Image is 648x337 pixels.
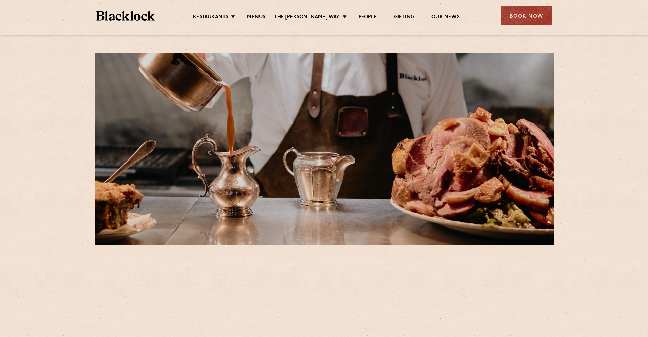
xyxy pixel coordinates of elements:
div: Book Now [501,6,552,25]
a: Our News [431,14,460,21]
a: Menus [247,14,265,21]
a: Gifting [394,14,414,21]
a: The [PERSON_NAME] Way [274,14,339,21]
a: Restaurants [193,14,228,21]
a: People [359,14,377,21]
img: BL_Textured_Logo-footer-cropped.svg [96,11,155,21]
